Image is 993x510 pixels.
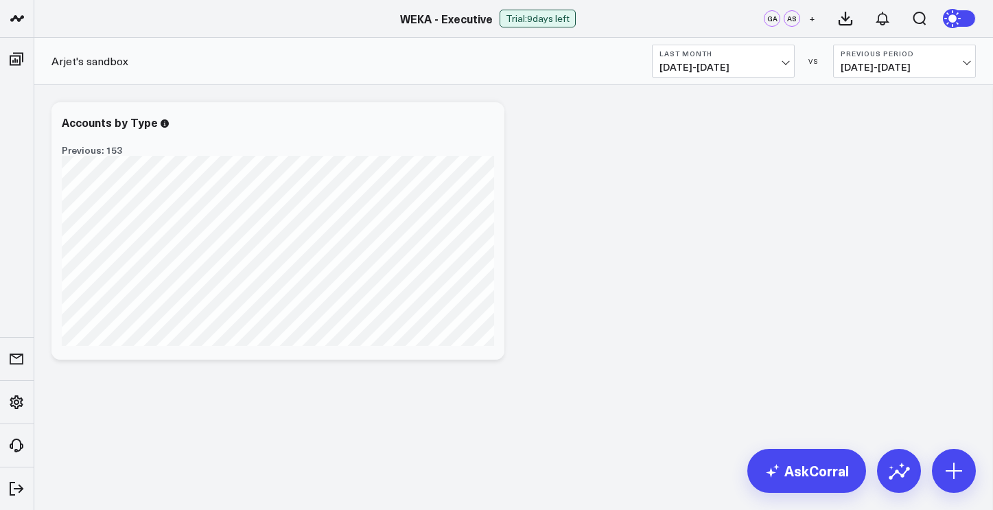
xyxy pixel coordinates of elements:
span: [DATE] - [DATE] [659,62,787,73]
span: [DATE] - [DATE] [841,62,968,73]
b: Previous Period [841,49,968,58]
button: Previous Period[DATE]-[DATE] [833,45,976,78]
div: AS [784,10,800,27]
a: Arjet's sandbox [51,54,128,69]
a: WEKA - Executive [400,11,493,26]
div: Previous: 153 [62,145,494,156]
b: Last Month [659,49,787,58]
button: + [804,10,820,27]
div: VS [802,57,826,65]
a: AskCorral [747,449,866,493]
div: Accounts by Type [62,115,158,130]
div: GA [764,10,780,27]
span: + [809,14,815,23]
div: Trial: 9 days left [500,10,576,27]
button: Last Month[DATE]-[DATE] [652,45,795,78]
